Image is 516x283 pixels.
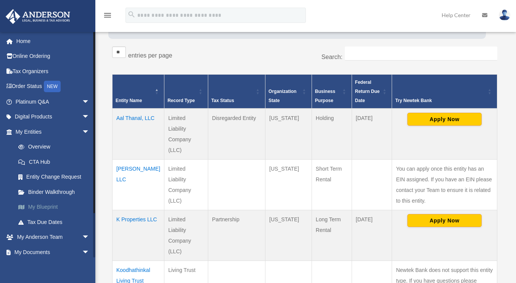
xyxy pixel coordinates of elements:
a: Overview [11,139,97,155]
a: CTA Hub [11,154,101,169]
th: Federal Return Due Date: Activate to sort [352,75,392,109]
label: Search: [321,54,342,60]
a: My Documentsarrow_drop_down [5,245,101,260]
td: [DATE] [352,210,392,261]
a: Entity Change Request [11,169,101,185]
span: arrow_drop_down [82,94,97,110]
a: Tax Organizers [5,64,101,79]
th: Entity Name: Activate to invert sorting [113,75,164,109]
a: Binder Walkthrough [11,184,101,200]
a: Digital Productsarrow_drop_down [5,109,101,125]
a: Home [5,34,101,49]
td: You can apply once this entity has an EIN assigned. If you have an EIN please contact your Team t... [392,160,497,210]
td: Long Term Rental [312,210,352,261]
td: [US_STATE] [265,210,312,261]
th: Record Type: Activate to sort [164,75,208,109]
img: User Pic [499,10,510,21]
label: entries per page [128,52,172,59]
i: menu [103,11,112,20]
span: arrow_drop_down [82,124,97,140]
td: Disregarded Entity [208,109,265,160]
td: [DATE] [352,109,392,160]
a: My Anderson Teamarrow_drop_down [5,230,101,245]
td: Short Term Rental [312,160,352,210]
a: Online Ordering [5,49,101,64]
td: [PERSON_NAME] LLC [113,160,164,210]
img: Anderson Advisors Platinum Portal [3,9,72,24]
td: Limited Liability Company (LLC) [164,160,208,210]
button: Apply Now [407,214,482,227]
td: Limited Liability Company (LLC) [164,109,208,160]
td: [US_STATE] [265,109,312,160]
button: Apply Now [407,113,482,126]
a: Order StatusNEW [5,79,101,94]
th: Tax Status: Activate to sort [208,75,265,109]
td: Aal Thanal, LLC [113,109,164,160]
th: Try Newtek Bank : Activate to sort [392,75,497,109]
span: Business Purpose [315,89,335,103]
td: Limited Liability Company (LLC) [164,210,208,261]
div: Try Newtek Bank [395,96,485,105]
span: Entity Name [116,98,142,103]
span: arrow_drop_down [82,245,97,260]
th: Business Purpose: Activate to sort [312,75,352,109]
td: K Properties LLC [113,210,164,261]
span: Organization State [268,89,296,103]
span: arrow_drop_down [82,230,97,245]
div: NEW [44,81,61,92]
span: Federal Return Due Date [355,80,380,103]
i: search [127,10,136,19]
th: Organization State: Activate to sort [265,75,312,109]
a: My Blueprint [11,200,101,215]
a: Tax Due Dates [11,214,101,230]
a: Platinum Q&Aarrow_drop_down [5,94,101,109]
a: My Entitiesarrow_drop_down [5,124,101,139]
span: Record Type [167,98,195,103]
span: arrow_drop_down [82,109,97,125]
td: Holding [312,109,352,160]
a: menu [103,13,112,20]
td: Partnership [208,210,265,261]
span: Tax Status [211,98,234,103]
td: [US_STATE] [265,160,312,210]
